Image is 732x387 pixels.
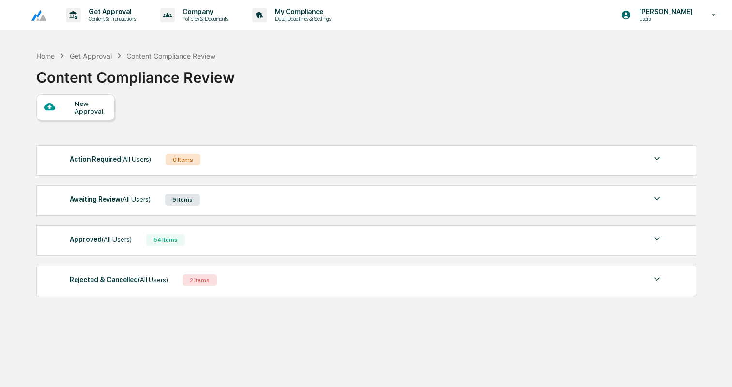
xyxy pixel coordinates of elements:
[102,236,132,243] span: (All Users)
[81,8,141,15] p: Get Approval
[70,273,168,286] div: Rejected & Cancelled
[121,155,151,163] span: (All Users)
[70,193,151,206] div: Awaiting Review
[70,52,112,60] div: Get Approval
[651,193,663,205] img: caret
[175,15,233,22] p: Policies & Documents
[70,233,132,246] div: Approved
[126,52,215,60] div: Content Compliance Review
[651,233,663,245] img: caret
[267,8,336,15] p: My Compliance
[631,15,698,22] p: Users
[146,234,185,246] div: 54 Items
[701,355,727,381] iframe: Open customer support
[651,273,663,285] img: caret
[267,15,336,22] p: Data, Deadlines & Settings
[183,274,217,286] div: 2 Items
[651,153,663,164] img: caret
[81,15,141,22] p: Content & Transactions
[121,195,151,203] span: (All Users)
[166,154,200,165] div: 0 Items
[631,8,698,15] p: [PERSON_NAME]
[70,153,151,165] div: Action Required
[75,100,107,115] div: New Approval
[138,276,168,283] span: (All Users)
[175,8,233,15] p: Company
[36,61,235,86] div: Content Compliance Review
[165,194,200,206] div: 9 Items
[36,52,55,60] div: Home
[23,9,46,21] img: logo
